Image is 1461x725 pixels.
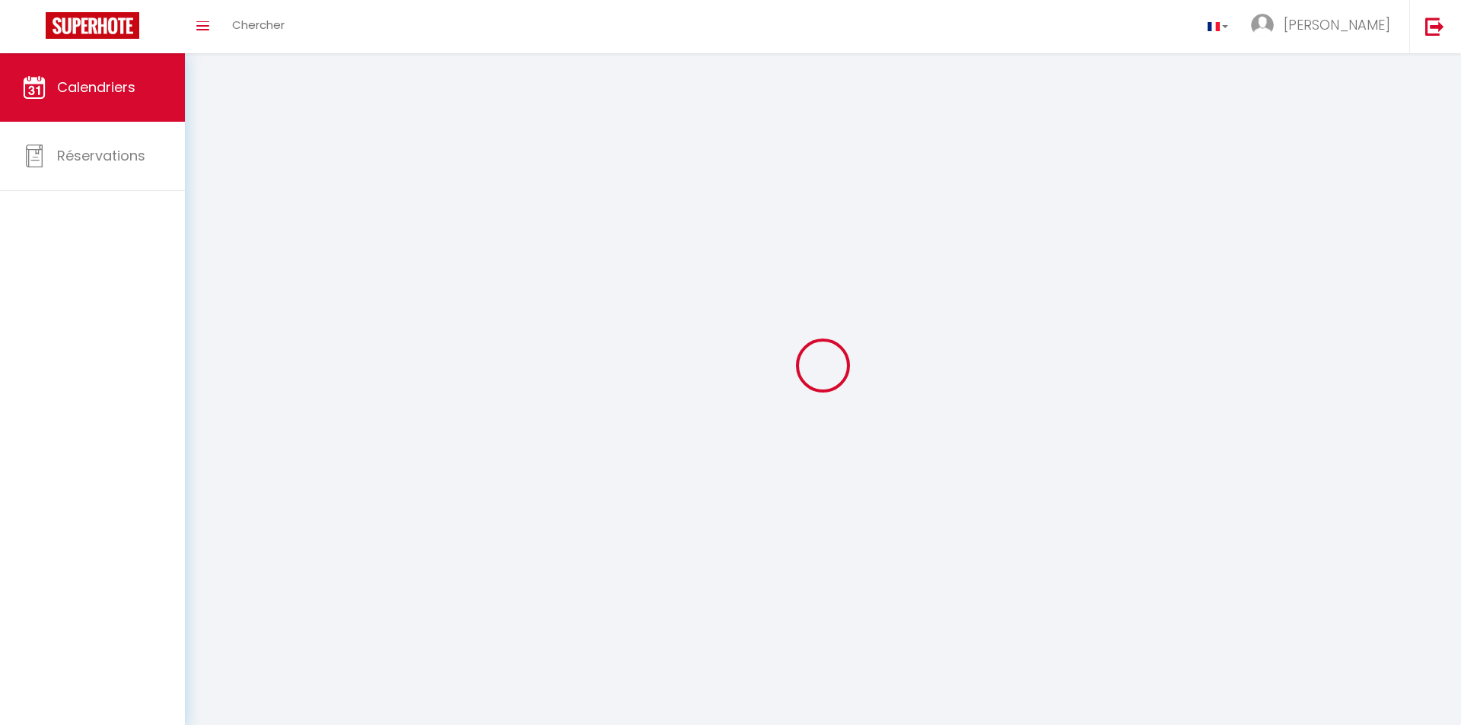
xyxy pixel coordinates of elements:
[57,146,145,165] span: Réservations
[1251,14,1274,37] img: ...
[1284,15,1390,34] span: [PERSON_NAME]
[1425,17,1444,36] img: logout
[232,17,285,33] span: Chercher
[57,78,135,97] span: Calendriers
[46,12,139,39] img: Super Booking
